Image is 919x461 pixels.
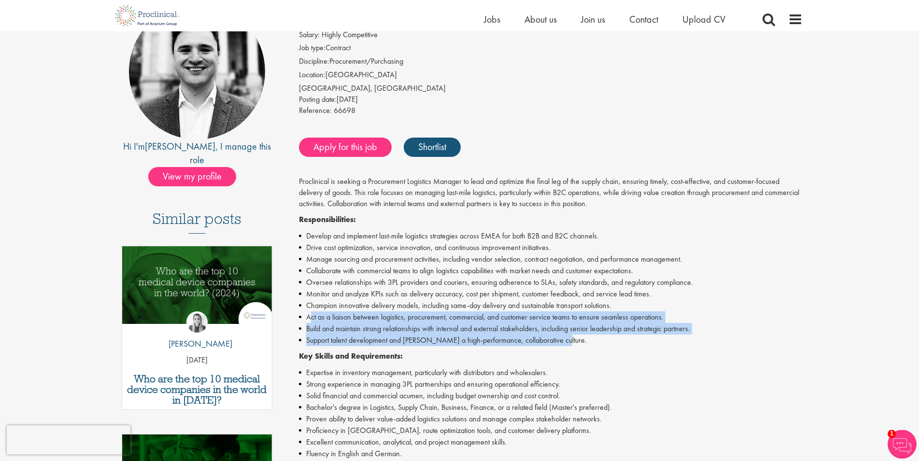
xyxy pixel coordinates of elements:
[148,167,236,186] span: View my profile
[299,105,332,116] label: Reference:
[299,448,803,460] li: Fluency in English and German.
[299,70,325,81] label: Location:
[299,94,337,104] span: Posting date:
[161,311,232,355] a: Hannah Burke [PERSON_NAME]
[581,13,605,26] a: Join us
[122,355,272,366] p: [DATE]
[682,13,725,26] a: Upload CV
[299,42,803,56] li: Contract
[299,335,803,346] li: Support talent development and [PERSON_NAME] a high-performance, collaborative culture.
[299,390,803,402] li: Solid financial and commercial acumen, including budget ownership and cost control.
[161,337,232,350] p: [PERSON_NAME]
[7,425,130,454] iframe: reCAPTCHA
[299,378,803,390] li: Strong experience in managing 3PL partnerships and ensuring operational efficiency.
[145,140,215,153] a: [PERSON_NAME]
[299,56,803,70] li: Procurement/Purchasing
[153,210,241,234] h3: Similar posts
[127,374,268,405] a: Who are the top 10 medical device companies in the world in [DATE]?
[299,367,803,378] li: Expertise in inventory management, particularly with distributors and wholesalers.
[299,138,392,157] a: Apply for this job
[299,29,320,41] label: Salary:
[299,230,803,242] li: Develop and implement last-mile logistics strategies across EMEA for both B2B and B2C channels.
[299,351,403,361] strong: Key Skills and Requirements:
[299,311,803,323] li: Act as a liaison between logistics, procurement, commercial, and customer service teams to ensure...
[299,425,803,436] li: Proficiency in [GEOGRAPHIC_DATA], route optimization tools, and customer delivery platforms.
[524,13,557,26] a: About us
[299,242,803,253] li: Drive cost optimization, service innovation, and continuous improvement initiatives.
[888,430,917,459] img: Chatbot
[629,13,658,26] a: Contact
[299,288,803,300] li: Monitor and analyze KPIs such as delivery accuracy, cost per shipment, customer feedback, and ser...
[299,70,803,83] li: [GEOGRAPHIC_DATA]
[299,83,803,94] div: [GEOGRAPHIC_DATA], [GEOGRAPHIC_DATA]
[334,105,355,115] span: 66698
[299,56,329,67] label: Discipline:
[404,138,461,157] a: Shortlist
[299,214,356,224] strong: Responsibilities:
[299,94,803,105] div: [DATE]
[122,246,272,324] img: Top 10 Medical Device Companies 2024
[888,430,896,438] span: 1
[299,176,803,210] p: Proclinical is seeking a Procurement Logistics Manager to lead and optimize the final leg of the ...
[299,300,803,311] li: Champion innovative delivery models, including same-day delivery and sustainable transport soluti...
[148,169,246,182] a: View my profile
[322,29,378,40] span: Highly Competitive
[299,323,803,335] li: Build and maintain strong relationships with internal and external stakeholders, including senior...
[299,436,803,448] li: Excellent communication, analytical, and project management skills.
[484,13,500,26] a: Jobs
[299,253,803,265] li: Manage sourcing and procurement activities, including vendor selection, contract negotiation, and...
[299,265,803,277] li: Collaborate with commercial teams to align logistics capabilities with market needs and customer ...
[122,246,272,332] a: Link to a post
[129,3,265,140] img: imeage of recruiter Edward Little
[186,311,208,333] img: Hannah Burke
[299,413,803,425] li: Proven ability to deliver value-added logistics solutions and manage complex stakeholder networks.
[299,42,325,54] label: Job type:
[299,402,803,413] li: Bachelor's degree in Logistics, Supply Chain, Business, Finance, or a related field (Master's pre...
[299,277,803,288] li: Oversee relationships with 3PL providers and couriers, ensuring adherence to SLAs, safety standar...
[117,140,278,167] div: Hi I'm , I manage this role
